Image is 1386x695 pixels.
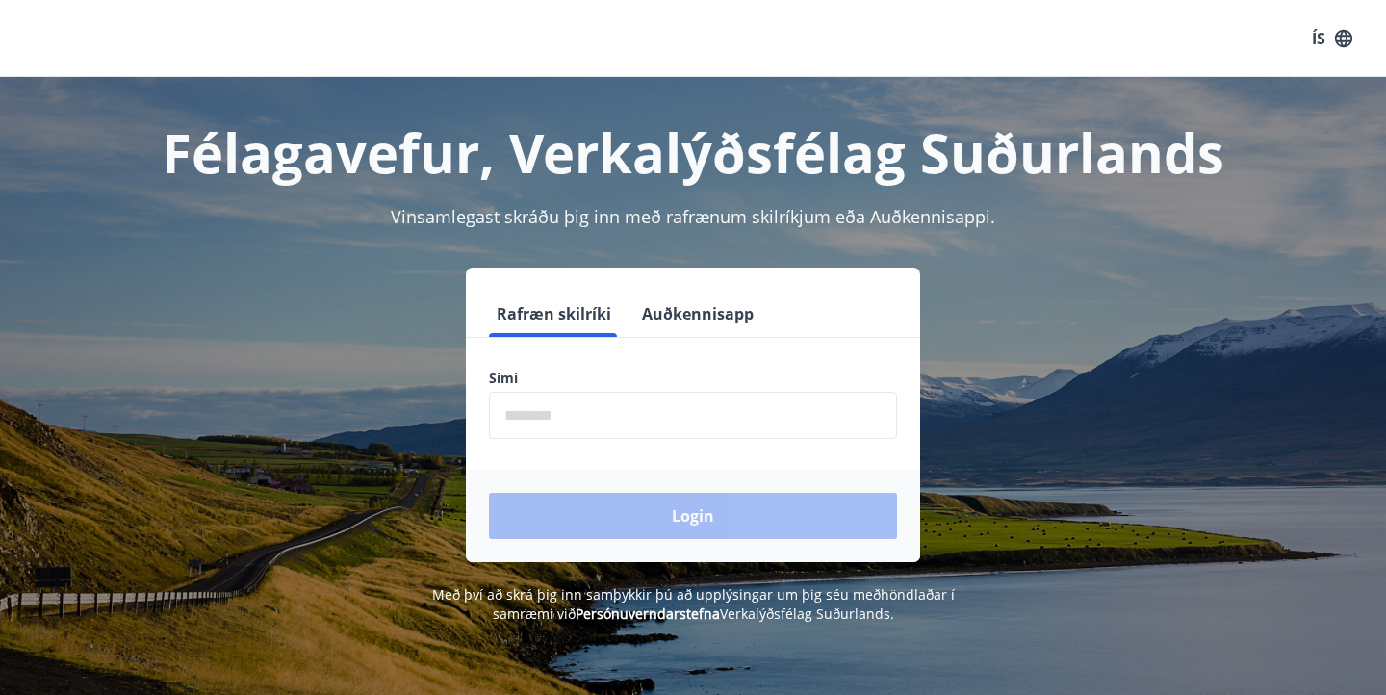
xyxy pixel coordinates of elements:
[391,205,995,228] span: Vinsamlegast skráðu þig inn með rafrænum skilríkjum eða Auðkennisappi.
[489,369,897,388] label: Sími
[432,585,955,623] span: Með því að skrá þig inn samþykkir þú að upplýsingar um þig séu meðhöndlaðar í samræmi við Verkalý...
[489,291,619,337] button: Rafræn skilríki
[634,291,761,337] button: Auðkennisapp
[576,605,720,623] a: Persónuverndarstefna
[1301,21,1363,56] button: ÍS
[23,116,1363,189] h1: Félagavefur, Verkalýðsfélag Suðurlands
